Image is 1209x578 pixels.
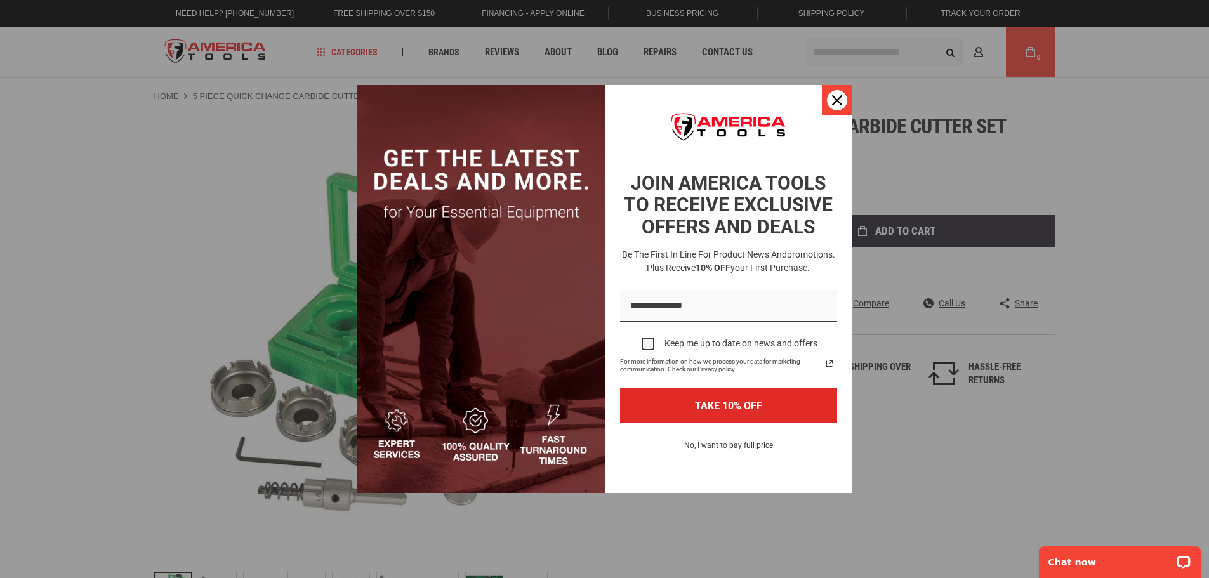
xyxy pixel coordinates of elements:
h3: Be the first in line for product news and [618,248,840,275]
a: Read our Privacy Policy [822,356,837,371]
span: For more information on how we process your data for marketing communication. Check our Privacy p... [620,358,822,373]
button: Close [822,85,852,115]
button: No, I want to pay full price [674,438,783,460]
svg: close icon [832,95,842,105]
strong: JOIN AMERICA TOOLS TO RECEIVE EXCLUSIVE OFFERS AND DEALS [624,172,833,238]
input: Email field [620,290,837,322]
iframe: LiveChat chat widget [1031,538,1209,578]
strong: 10% OFF [696,263,730,273]
div: Keep me up to date on news and offers [664,338,817,349]
button: TAKE 10% OFF [620,388,837,423]
svg: link icon [822,356,837,371]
